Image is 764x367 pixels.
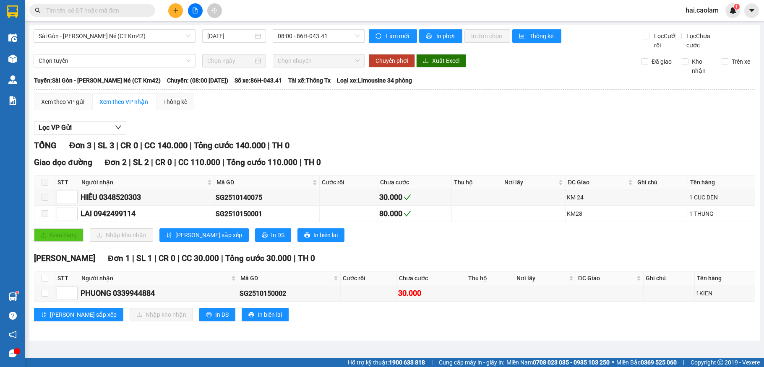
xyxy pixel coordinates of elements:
button: printerIn phơi [419,29,462,43]
span: Xuất Excel [432,56,459,65]
img: solution-icon [8,96,17,105]
div: Xem theo VP nhận [99,97,148,106]
span: | [129,158,131,167]
th: Thu hộ [452,176,502,189]
span: printer [304,232,310,239]
span: TH 0 [272,140,289,150]
span: [PERSON_NAME] sắp xếp [175,230,242,240]
span: sort-ascending [41,312,47,318]
span: SL 3 [98,140,114,150]
strong: 0708 023 035 - 0935 103 250 [533,359,610,366]
span: sort-ascending [166,232,172,239]
span: Giao dọc đường [34,158,92,167]
span: TH 0 [304,158,321,167]
span: notification [9,331,17,339]
span: Lọc VP Gửi [39,122,72,133]
b: Tuyến: Sài Gòn - [PERSON_NAME] Né (CT Km42) [34,77,161,84]
span: printer [426,33,433,40]
span: Đã giao [648,57,675,66]
span: check [404,210,411,217]
sup: 1 [734,4,740,10]
span: Kho nhận [688,57,716,75]
button: aim [207,3,222,18]
span: | [132,253,134,263]
span: Miền Bắc [616,358,677,367]
span: Cung cấp máy in - giấy in: [439,358,504,367]
span: Nơi lấy [516,274,567,283]
td: SG2510140075 [214,189,320,206]
div: 30.000 [398,287,464,299]
span: Tổng cước 140.000 [194,140,266,150]
span: ⚪️ [612,361,614,364]
span: ĐC Giao [568,178,626,187]
th: Tên hàng [688,176,755,189]
span: Nơi lấy [504,178,557,187]
img: icon-new-feature [729,7,737,14]
span: SL 1 [136,253,152,263]
button: printerIn biên lai [242,308,289,321]
span: Sài Gòn - Phan Thiết - Mũi Né (CT Km42) [39,30,190,42]
button: printerIn DS [255,228,291,242]
span: | [151,158,153,167]
span: | [94,140,96,150]
span: file-add [192,8,198,13]
span: aim [211,8,217,13]
span: Lọc Chưa cước [683,31,723,50]
div: 80.000 [379,208,451,220]
span: | [190,140,192,150]
span: printer [262,232,268,239]
span: Lọc Cước rồi [651,31,679,50]
div: Xem theo VP gửi [41,97,84,106]
span: | [294,253,296,263]
th: STT [55,271,79,285]
button: printerIn biên lai [297,228,344,242]
sup: 1 [16,291,18,294]
span: Loại xe: Limousine 34 phòng [337,76,412,85]
span: Mã GD [216,178,311,187]
span: hai.caolam [679,5,725,16]
button: Chuyển phơi [369,54,415,67]
input: Chọn ngày [207,56,253,65]
span: Chọn tuyến [39,54,190,67]
th: STT [55,176,79,189]
div: 1 CUC DEN [689,193,754,202]
span: [PERSON_NAME] [34,253,95,263]
span: sync [375,33,383,40]
button: syncLàm mới [369,29,417,43]
th: Chưa cước [378,176,452,189]
span: [PERSON_NAME] sắp xếp [50,310,117,319]
span: printer [248,312,254,318]
span: In DS [215,310,229,319]
span: | [222,158,224,167]
button: downloadNhập kho nhận [130,308,193,321]
span: In DS [271,230,284,240]
span: CC 30.000 [182,253,219,263]
span: TH 0 [298,253,315,263]
div: LAI 0942499114 [81,208,213,220]
span: Chọn chuyến [278,54,360,67]
span: Thống kê [529,31,555,41]
div: HIẾU 0348520303 [81,191,213,203]
span: Tổng cước 30.000 [225,253,292,263]
span: down [115,124,122,131]
span: Đơn 2 [105,158,127,167]
span: TỔNG [34,140,57,150]
span: Tổng cước 110.000 [227,158,297,167]
th: Ghi chú [644,271,695,285]
span: Người nhận [81,178,206,187]
button: In đơn chọn [464,29,510,43]
span: Miền Nam [506,358,610,367]
input: 15/10/2025 [207,31,253,41]
strong: 0369 525 060 [641,359,677,366]
th: Tên hàng [695,271,755,285]
span: | [431,358,433,367]
div: 30.000 [379,191,451,203]
button: caret-down [744,3,759,18]
span: CR 0 [155,158,172,167]
span: Đơn 3 [69,140,91,150]
span: printer [206,312,212,318]
div: KM28 [567,209,634,218]
span: CR 0 [120,140,138,150]
span: 08:00 - 86H-043.41 [278,30,360,42]
span: Mã GD [240,274,331,283]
